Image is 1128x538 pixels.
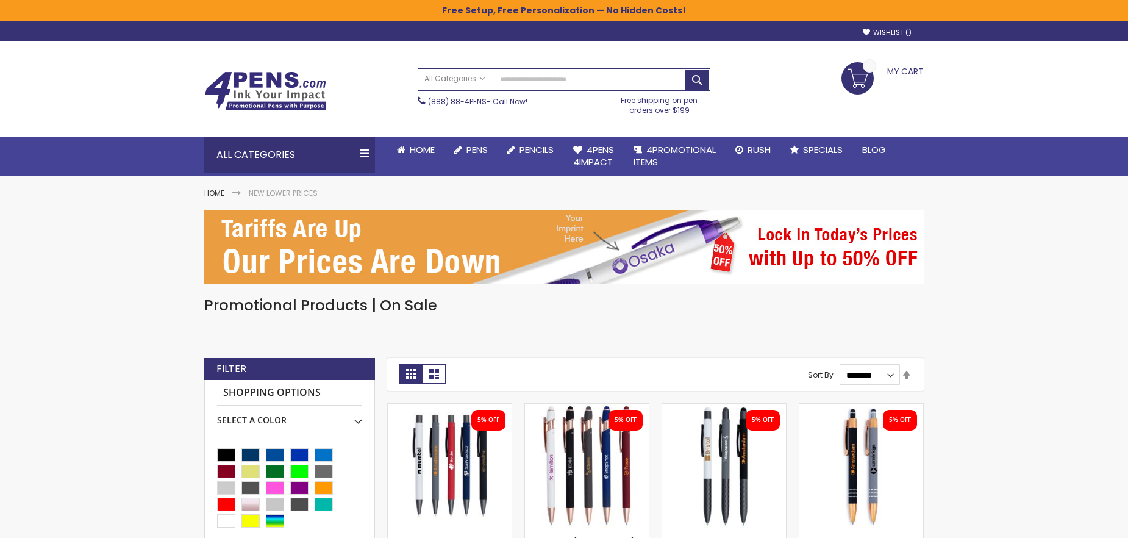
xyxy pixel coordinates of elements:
span: Rush [748,143,771,156]
div: Select A Color [217,406,362,426]
span: Pens [466,143,488,156]
div: 5% OFF [615,416,637,425]
strong: Shopping Options [217,380,362,406]
span: Specials [803,143,843,156]
a: Personalized Recycled Fleetwood Satin Soft Touch Gel Click Pen [388,403,512,414]
div: 5% OFF [477,416,499,425]
a: Wishlist [863,28,912,37]
span: Home [410,143,435,156]
div: All Categories [204,137,375,173]
a: Custom Recycled Fleetwood Stylus Satin Soft Touch Gel Click Pen [662,403,786,414]
a: Blog [852,137,896,163]
strong: Grid [399,364,423,384]
img: Personalized Copper Penny Stylus Satin Soft Touch Click Metal Pen [799,404,923,528]
strong: Filter [216,362,246,376]
div: 5% OFF [752,416,774,425]
img: 4Pens Custom Pens and Promotional Products [204,71,326,110]
div: Free shipping on pen orders over $199 [609,91,711,115]
span: 4Pens 4impact [573,143,614,168]
strong: New Lower Prices [249,188,318,198]
a: Pencils [498,137,563,163]
a: Personalized Copper Penny Stylus Satin Soft Touch Click Metal Pen [799,403,923,414]
img: New Lower Prices [204,210,924,284]
a: Home [387,137,444,163]
a: 4PROMOTIONALITEMS [624,137,726,176]
span: Blog [862,143,886,156]
img: Personalized Recycled Fleetwood Satin Soft Touch Gel Click Pen [388,404,512,528]
span: All Categories [424,74,485,84]
img: Custom Recycled Fleetwood Stylus Satin Soft Touch Gel Click Pen [662,404,786,528]
label: Sort By [808,370,834,380]
a: 4Pens4impact [563,137,624,176]
a: Specials [780,137,852,163]
a: Custom Lexi Rose Gold Stylus Soft Touch Recycled Aluminum Pen [525,403,649,414]
a: Home [204,188,224,198]
a: (888) 88-4PENS [428,96,487,107]
h1: Promotional Products | On Sale [204,296,924,315]
a: All Categories [418,69,491,89]
span: Pencils [519,143,554,156]
div: 5% OFF [889,416,911,425]
a: Rush [726,137,780,163]
img: Custom Lexi Rose Gold Stylus Soft Touch Recycled Aluminum Pen [525,404,649,528]
span: - Call Now! [428,96,527,107]
a: Pens [444,137,498,163]
span: 4PROMOTIONAL ITEMS [634,143,716,168]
